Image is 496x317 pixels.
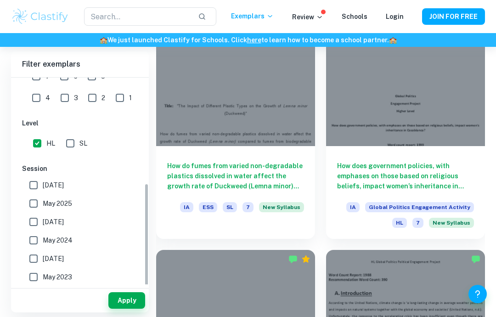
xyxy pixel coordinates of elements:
[43,254,64,264] span: [DATE]
[43,198,72,209] span: May 2025
[199,202,217,212] span: ESS
[11,7,69,26] img: Clastify logo
[43,180,64,190] span: [DATE]
[301,255,310,264] div: Premium
[247,36,261,44] a: here
[100,36,107,44] span: 🏫
[11,51,149,77] h6: Filter exemplars
[223,202,237,212] span: SL
[429,218,474,228] div: Starting from the May 2026 session, the Global Politics Engagement Activity requirements have cha...
[84,7,191,26] input: Search...
[180,202,193,212] span: IA
[342,13,367,20] a: Schools
[43,272,72,282] span: May 2023
[156,27,315,239] a: How do fumes from varied non-degradable plastics dissolved in water affect the growth rate of Duc...
[389,36,397,44] span: 🏫
[337,161,474,191] h6: How does government policies, with emphases on those based on religious beliefs, impact women’s i...
[429,218,474,228] span: New Syllabus
[386,13,404,20] a: Login
[22,118,138,128] h6: Level
[46,138,55,148] span: HL
[2,35,494,45] h6: We just launched Clastify for Schools. Click to learn how to become a school partner.
[242,202,254,212] span: 7
[392,218,407,228] span: HL
[259,202,304,218] div: Starting from the May 2026 session, the ESS IA requirements have changed. We created this exempla...
[412,218,423,228] span: 7
[292,12,323,22] p: Review
[108,292,145,309] button: Apply
[43,217,64,227] span: [DATE]
[129,93,132,103] span: 1
[471,255,480,264] img: Marked
[365,202,474,212] span: Global Politics Engagement Activity
[468,285,487,303] button: Help and Feedback
[346,202,360,212] span: IA
[79,138,87,148] span: SL
[45,93,50,103] span: 4
[326,27,485,239] a: How does government policies, with emphases on those based on religious beliefs, impact women’s i...
[231,11,274,21] p: Exemplars
[101,93,105,103] span: 2
[43,235,73,245] span: May 2024
[167,161,304,191] h6: How do fumes from varied non-degradable plastics dissolved in water affect the growth rate of Duc...
[74,93,78,103] span: 3
[22,164,138,174] h6: Session
[259,202,304,212] span: New Syllabus
[288,255,298,264] img: Marked
[422,8,485,25] button: JOIN FOR FREE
